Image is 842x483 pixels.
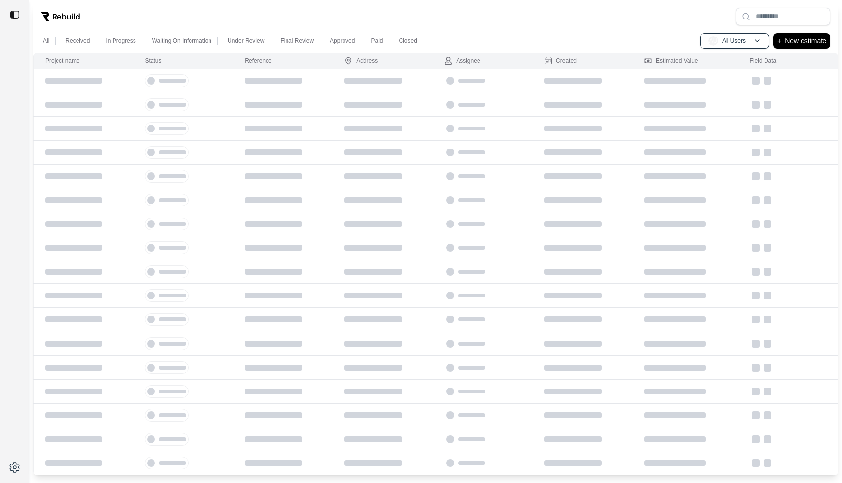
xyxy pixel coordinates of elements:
button: AUAll Users [700,33,769,49]
p: Closed [399,37,417,45]
p: Final Review [280,37,314,45]
div: Created [544,57,577,65]
div: Project name [45,57,80,65]
p: Approved [330,37,355,45]
p: All Users [722,37,746,45]
div: Assignee [444,57,480,65]
p: Under Review [228,37,264,45]
div: Estimated Value [644,57,698,65]
button: +New estimate [773,33,830,49]
p: Received [65,37,90,45]
div: Status [145,57,161,65]
div: Address [344,57,378,65]
p: New estimate [785,35,826,47]
p: All [43,37,49,45]
div: Field Data [750,57,777,65]
p: Waiting On Information [152,37,211,45]
span: AU [708,36,718,46]
p: Paid [371,37,383,45]
img: Rebuild [41,12,80,21]
div: Reference [245,57,271,65]
p: In Progress [106,37,135,45]
img: toggle sidebar [10,10,19,19]
p: + [777,35,781,47]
